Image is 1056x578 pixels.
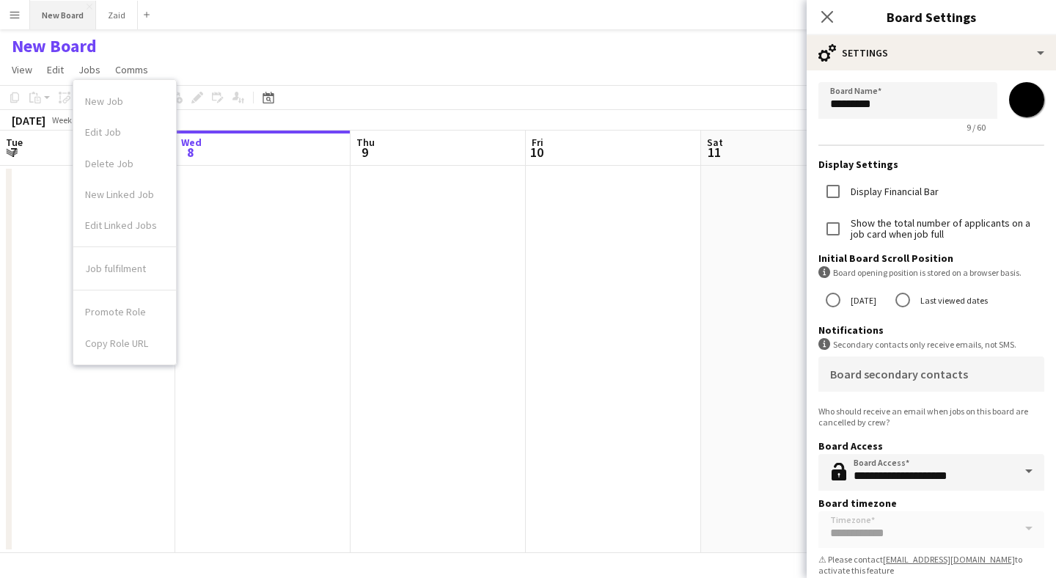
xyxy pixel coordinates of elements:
span: Edit [47,63,64,76]
span: 11 [705,144,723,161]
span: Wed [181,136,202,149]
h3: Display Settings [818,158,1044,171]
button: Zaid [96,1,138,29]
mat-label: Board secondary contacts [830,367,968,381]
button: New Board [30,1,96,29]
span: 9 [354,144,375,161]
span: Fri [532,136,543,149]
span: 8 [179,144,202,161]
label: Show the total number of applicants on a job card when job full [848,218,1044,240]
label: Display Financial Bar [848,186,939,197]
div: ⚠ Please contact to activate this feature [818,554,1044,576]
h3: Board Settings [807,7,1056,26]
h3: Board timezone [818,497,1044,510]
span: Thu [356,136,375,149]
h3: Board Access [818,439,1044,453]
a: [EMAIL_ADDRESS][DOMAIN_NAME] [883,554,1015,565]
span: Sat [707,136,723,149]
h1: New Board [12,35,97,57]
span: Tue [6,136,23,149]
span: Comms [115,63,148,76]
span: Jobs [78,63,100,76]
span: View [12,63,32,76]
div: Board opening position is stored on a browser basis. [818,266,1044,279]
span: 10 [529,144,543,161]
label: Last viewed dates [917,289,988,312]
a: View [6,60,38,79]
h3: Notifications [818,323,1044,337]
a: Comms [109,60,154,79]
div: [DATE] [12,113,45,128]
a: Jobs [73,60,106,79]
span: 7 [4,144,23,161]
label: [DATE] [848,289,876,312]
span: Week 41 [48,114,85,125]
a: Edit [41,60,70,79]
span: 9 / 60 [955,122,997,133]
div: Who should receive an email when jobs on this board are cancelled by crew? [818,406,1044,428]
h3: Initial Board Scroll Position [818,252,1044,265]
div: Secondary contacts only receive emails, not SMS. [818,338,1044,351]
div: Settings [807,35,1056,70]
